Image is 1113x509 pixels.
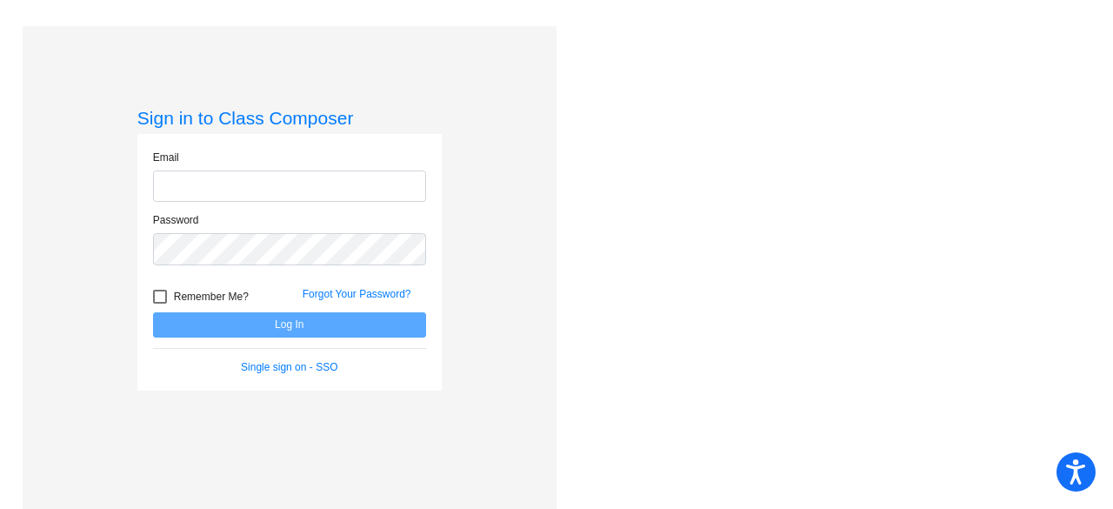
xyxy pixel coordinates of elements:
label: Password [153,212,199,228]
label: Email [153,150,179,165]
a: Forgot Your Password? [303,288,411,300]
button: Log In [153,312,426,338]
span: Remember Me? [174,286,249,307]
h3: Sign in to Class Composer [137,107,442,129]
a: Single sign on - SSO [241,361,337,373]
